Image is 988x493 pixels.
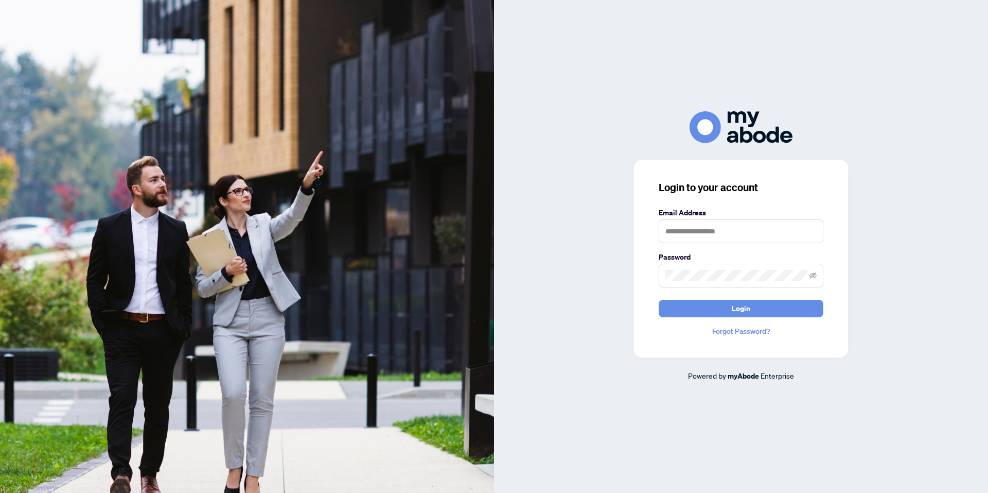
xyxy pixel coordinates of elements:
button: Login [659,300,823,317]
label: Email Address [659,207,823,218]
h3: Login to your account [659,180,823,195]
span: eye-invisible [809,272,817,279]
a: myAbode [728,370,759,382]
a: Forgot Password? [659,326,823,337]
label: Password [659,251,823,263]
img: ma-logo [690,111,792,143]
span: Enterprise [761,371,794,380]
span: Login [732,300,750,317]
span: Powered by [688,371,726,380]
